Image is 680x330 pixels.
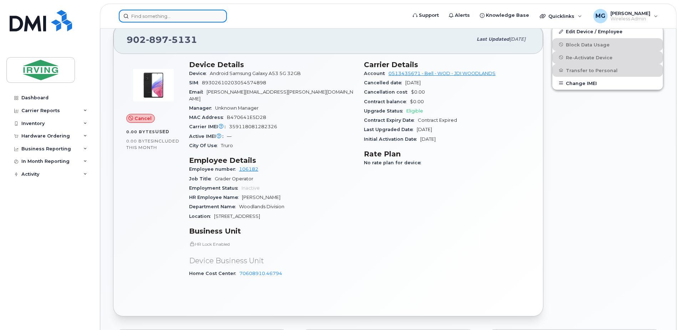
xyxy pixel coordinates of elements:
[189,60,355,69] h3: Device Details
[364,127,417,132] span: Last Upgraded Date
[155,129,169,134] span: used
[389,71,496,76] a: 0513435671 - Bell - WOD - JDI WOODLANDS
[588,9,663,23] div: Michelle Gonsalvez
[189,124,229,129] span: Carrier IMEI
[552,25,663,38] a: Edit Device / Employee
[189,156,355,165] h3: Employee Details
[420,136,436,142] span: [DATE]
[548,13,574,19] span: Quicklinks
[509,36,526,42] span: [DATE]
[419,12,439,19] span: Support
[406,108,423,114] span: Eligible
[595,12,605,20] span: MG
[189,204,239,209] span: Department Name
[189,195,242,200] span: HR Employee Name
[364,150,530,158] h3: Rate Plan
[408,8,444,22] a: Support
[221,143,233,148] span: Truro
[486,12,529,19] span: Knowledge Base
[552,77,663,90] button: Change IMEI
[132,64,175,107] img: image20231002-3703462-kjv75p.jpeg
[535,9,587,23] div: Quicklinks
[239,166,258,172] a: 106182
[189,176,215,181] span: Job Title
[364,71,389,76] span: Account
[189,271,239,276] span: Home Cost Center
[227,134,232,139] span: —
[242,195,280,200] span: [PERSON_NAME]
[215,105,259,111] span: Unknown Manager
[405,80,421,85] span: [DATE]
[418,117,457,123] span: Contract Expired
[477,36,509,42] span: Last updated
[189,134,227,139] span: Active IMEI
[189,89,207,95] span: Email
[189,166,239,172] span: Employee number
[119,10,227,22] input: Find something...
[189,71,210,76] span: Device
[364,160,425,165] span: No rate plan for device
[189,256,355,266] p: Device Business Unit
[202,80,266,85] span: 89302610203054574898
[552,51,663,64] button: Re-Activate Device
[364,108,406,114] span: Upgrade Status
[610,16,650,22] span: Wireless Admin
[364,60,530,69] h3: Carrier Details
[189,143,221,148] span: City Of Use
[610,10,650,16] span: [PERSON_NAME]
[552,64,663,77] button: Transfer to Personal
[239,271,282,276] a: 70608910.46794
[146,34,168,45] span: 897
[566,55,613,60] span: Re-Activate Device
[242,185,260,191] span: Inactive
[126,129,155,134] span: 0.00 Bytes
[229,124,277,129] span: 359118081282326
[364,89,411,95] span: Cancellation cost
[126,138,179,150] span: included this month
[135,115,152,122] span: Cancel
[475,8,534,22] a: Knowledge Base
[126,139,153,144] span: 0.00 Bytes
[189,185,242,191] span: Employment Status
[189,80,202,85] span: SIM
[215,176,253,181] span: Grader Operator
[127,34,197,45] span: 902
[455,12,470,19] span: Alerts
[227,115,266,120] span: B470641E5D28
[552,38,663,51] button: Block Data Usage
[189,89,353,101] span: [PERSON_NAME][EMAIL_ADDRESS][PERSON_NAME][DOMAIN_NAME]
[411,89,425,95] span: $0.00
[168,34,197,45] span: 5131
[189,241,355,247] p: HR Lock Enabled
[189,227,355,235] h3: Business Unit
[364,117,418,123] span: Contract Expiry Date
[189,105,215,111] span: Manager
[364,80,405,85] span: Cancelled date
[410,99,424,104] span: $0.00
[444,8,475,22] a: Alerts
[364,99,410,104] span: Contract balance
[210,71,301,76] span: Android Samsung Galaxy A53 5G 32GB
[189,115,227,120] span: MAC Address
[364,136,420,142] span: Initial Activation Date
[189,214,214,219] span: Location
[417,127,432,132] span: [DATE]
[239,204,284,209] span: Woodlands Division
[214,214,260,219] span: [STREET_ADDRESS]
